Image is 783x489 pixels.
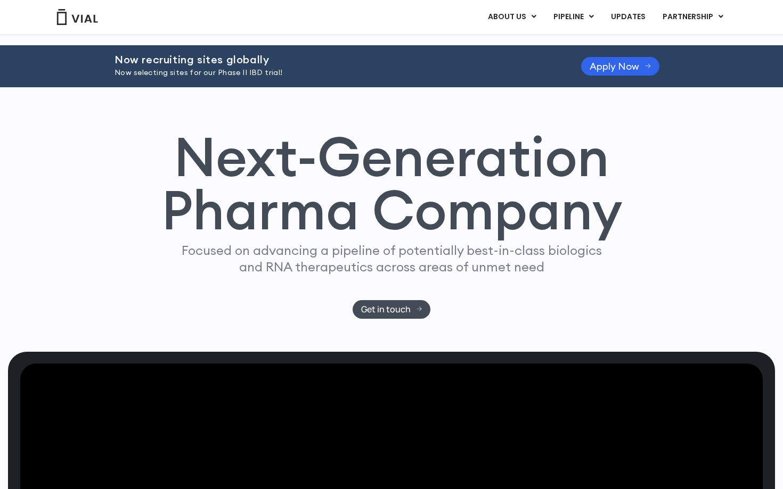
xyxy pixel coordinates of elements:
[545,8,602,26] a: PIPELINEMenu Toggle
[361,305,411,313] span: Get in touch
[581,57,659,76] a: Apply Now
[115,67,554,79] p: Now selecting sites for our Phase II IBD trial!
[177,242,606,275] p: Focused on advancing a pipeline of potentially best-in-class biologics and RNA therapeutics acros...
[602,8,654,26] a: UPDATES
[353,300,431,319] a: Get in touch
[56,9,99,25] img: Vial Logo
[479,8,544,26] a: ABOUT USMenu Toggle
[115,54,554,65] h2: Now recruiting sites globally
[590,62,639,70] span: Apply Now
[161,130,622,237] h1: Next-Generation Pharma Company
[654,8,732,26] a: PARTNERSHIPMenu Toggle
